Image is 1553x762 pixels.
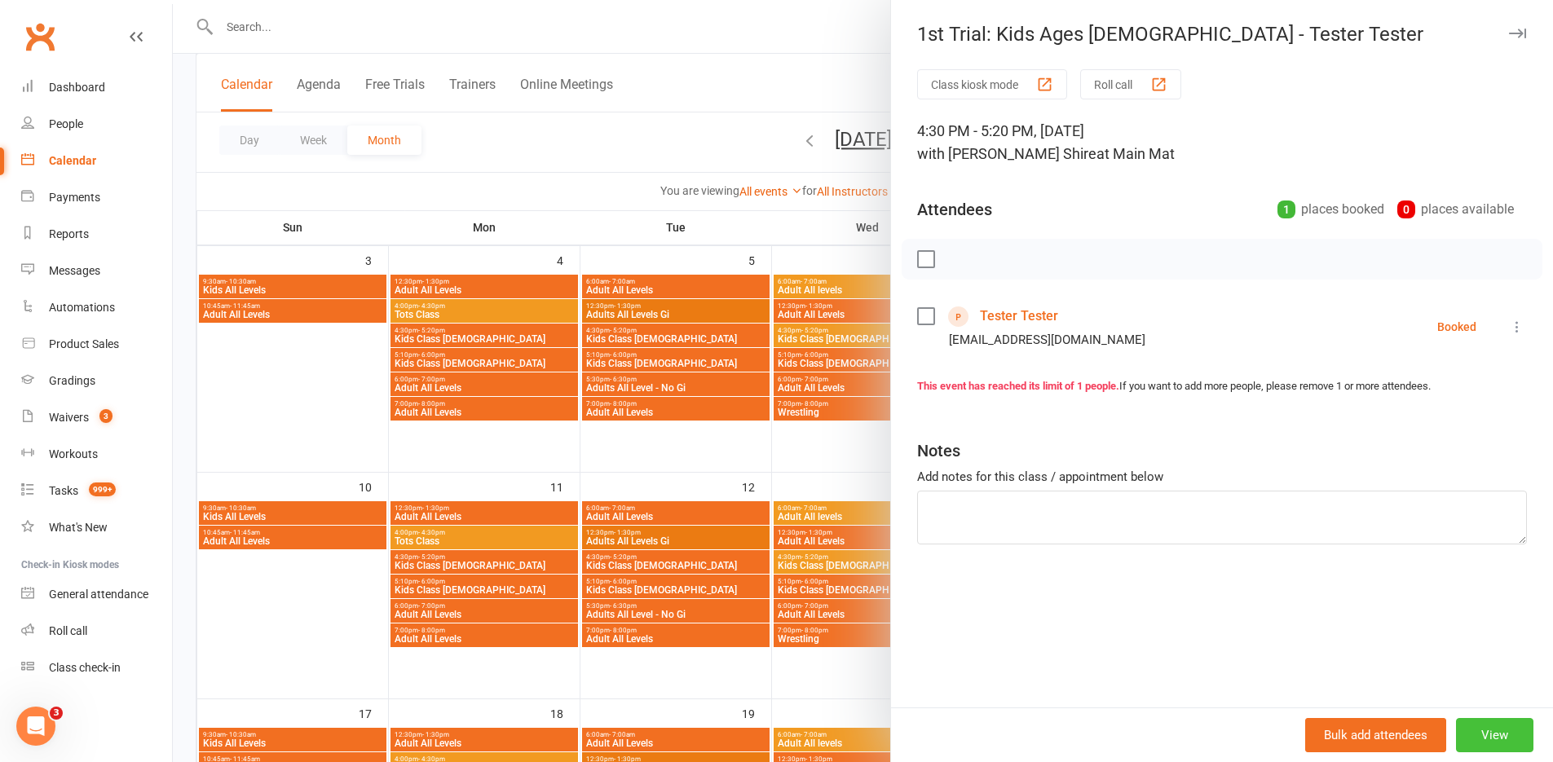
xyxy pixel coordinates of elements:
[980,303,1058,329] a: Tester Tester
[1096,145,1175,162] span: at Main Mat
[21,326,172,363] a: Product Sales
[891,23,1553,46] div: 1st Trial: Kids Ages [DEMOGRAPHIC_DATA] - Tester Tester
[49,484,78,497] div: Tasks
[917,198,992,221] div: Attendees
[949,329,1145,350] div: [EMAIL_ADDRESS][DOMAIN_NAME]
[21,143,172,179] a: Calendar
[21,179,172,216] a: Payments
[1277,200,1295,218] div: 1
[89,482,116,496] span: 999+
[21,576,172,613] a: General attendance kiosk mode
[16,707,55,746] iframe: Intercom live chat
[1080,69,1181,99] button: Roll call
[21,473,172,509] a: Tasks 999+
[49,227,89,240] div: Reports
[917,378,1527,395] div: If you want to add more people, please remove 1 or more attendees.
[50,707,63,720] span: 3
[21,289,172,326] a: Automations
[1456,718,1533,752] button: View
[21,253,172,289] a: Messages
[917,145,1096,162] span: with [PERSON_NAME] Shire
[49,81,105,94] div: Dashboard
[20,16,60,57] a: Clubworx
[1397,200,1415,218] div: 0
[49,154,96,167] div: Calendar
[21,216,172,253] a: Reports
[49,374,95,387] div: Gradings
[49,588,148,601] div: General attendance
[49,301,115,314] div: Automations
[21,509,172,546] a: What's New
[49,264,100,277] div: Messages
[21,436,172,473] a: Workouts
[1305,718,1446,752] button: Bulk add attendees
[49,521,108,534] div: What's New
[21,106,172,143] a: People
[917,69,1067,99] button: Class kiosk mode
[49,447,98,460] div: Workouts
[1397,198,1514,221] div: places available
[49,661,121,674] div: Class check-in
[21,69,172,106] a: Dashboard
[49,624,87,637] div: Roll call
[917,439,960,462] div: Notes
[49,411,89,424] div: Waivers
[917,120,1527,165] div: 4:30 PM - 5:20 PM, [DATE]
[49,117,83,130] div: People
[21,613,172,650] a: Roll call
[49,337,119,350] div: Product Sales
[1437,321,1476,333] div: Booked
[99,409,113,423] span: 3
[49,191,100,204] div: Payments
[917,380,1119,392] strong: This event has reached its limit of 1 people.
[917,467,1527,487] div: Add notes for this class / appointment below
[1277,198,1384,221] div: places booked
[21,650,172,686] a: Class kiosk mode
[21,363,172,399] a: Gradings
[21,399,172,436] a: Waivers 3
